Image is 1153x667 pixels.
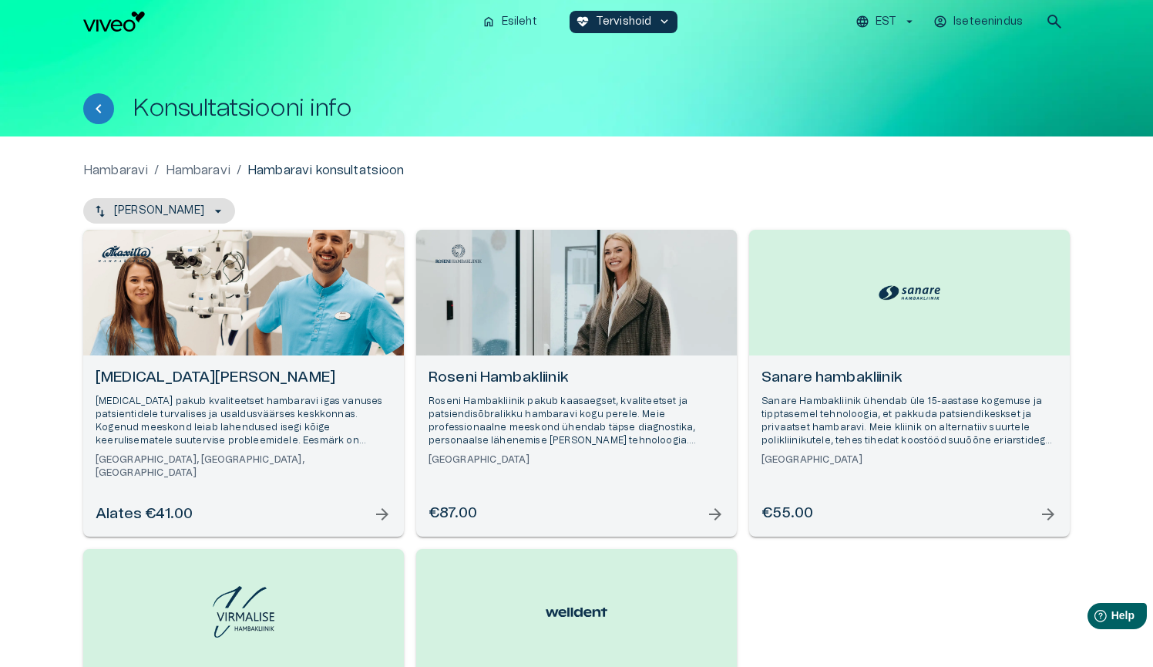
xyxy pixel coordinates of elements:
h6: €87.00 [429,504,477,524]
a: Open selected supplier available booking dates [749,230,1070,537]
a: Navigate to homepage [83,12,469,32]
span: arrow_forward [706,505,724,524]
img: Roseni Hambakliinik logo [428,241,489,266]
a: Hambaravi [166,161,230,180]
p: Roseni Hambakliinik pakub kaasaegset, kvaliteetset ja patsiendisõbralikku hambaravi kogu perele. ... [429,395,724,448]
img: Welldent Hambakliinik logo [546,600,607,625]
button: ecg_heartTervishoidkeyboard_arrow_down [570,11,678,33]
p: Hambaravi konsultatsioon [247,161,405,180]
p: / [237,161,241,180]
h6: [GEOGRAPHIC_DATA] [761,453,1057,467]
h6: [GEOGRAPHIC_DATA] [429,453,724,467]
img: Maxilla Hambakliinik logo [95,241,156,266]
h6: [GEOGRAPHIC_DATA], [GEOGRAPHIC_DATA], [GEOGRAPHIC_DATA] [96,453,392,480]
span: search [1045,12,1064,31]
button: Iseteenindus [931,11,1027,33]
span: home [482,15,496,29]
span: arrow_forward [1039,505,1057,524]
a: Open selected supplier available booking dates [83,230,404,537]
button: EST [853,11,919,33]
button: Tagasi [83,93,114,124]
img: Virmalise hambakliinik logo [213,586,274,638]
p: / [154,161,159,180]
iframe: Help widget launcher [1033,597,1153,640]
h6: €55.00 [761,504,813,524]
span: ecg_heart [576,15,590,29]
p: Esileht [502,14,537,30]
button: open search modal [1039,6,1070,37]
button: homeEsileht [476,11,545,33]
h6: Roseni Hambakliinik [429,368,724,389]
span: keyboard_arrow_down [657,15,671,29]
h6: [MEDICAL_DATA][PERSON_NAME] [96,368,392,389]
p: Iseteenindus [953,14,1023,30]
p: [MEDICAL_DATA] pakub kvaliteetset hambaravi igas vanuses patsientidele turvalises ja usaldusväärs... [96,395,392,448]
a: Hambaravi [83,161,148,180]
p: EST [876,14,896,30]
img: Viveo logo [83,12,145,32]
p: Tervishoid [596,14,652,30]
p: Sanare Hambakliinik ühendab üle 15-aastase kogemuse ja tipptasemel tehnoloogia, et pakkuda patsie... [761,395,1057,448]
span: arrow_forward [373,505,392,524]
h6: Alates €41.00 [96,504,193,525]
p: [PERSON_NAME] [114,203,204,219]
a: Open selected supplier available booking dates [416,230,737,537]
img: Sanare hambakliinik logo [879,281,940,304]
button: [PERSON_NAME] [83,198,235,224]
h6: Sanare hambakliinik [761,368,1057,389]
h1: Konsultatsiooni info [133,95,351,122]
